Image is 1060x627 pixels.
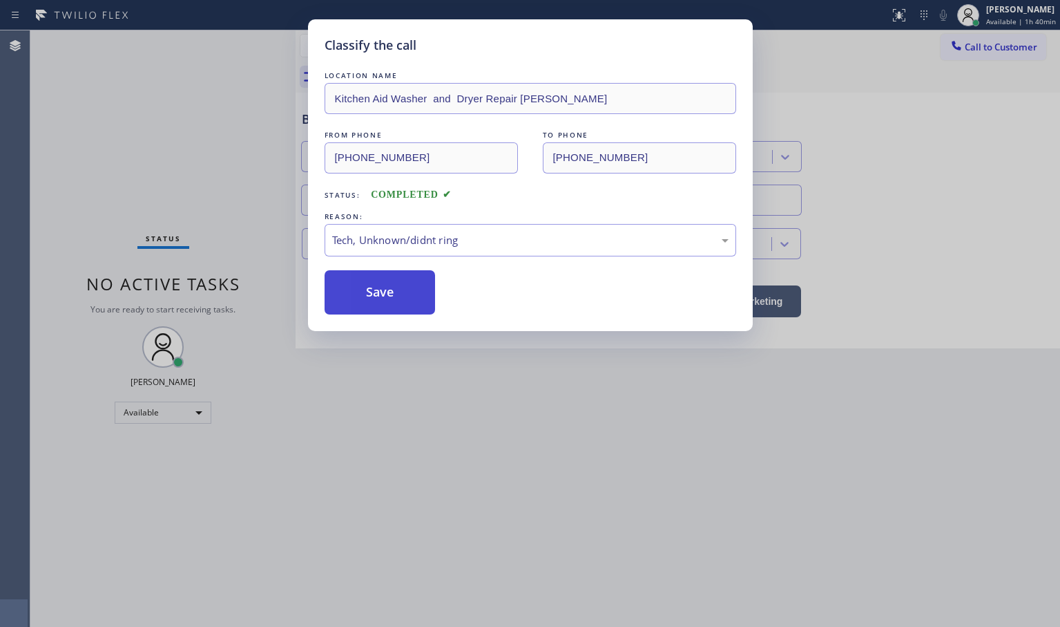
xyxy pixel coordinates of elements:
div: FROM PHONE [325,128,518,142]
div: LOCATION NAME [325,68,736,83]
input: From phone [325,142,518,174]
div: TO PHONE [543,128,736,142]
span: Status: [325,190,360,200]
h5: Classify the call [325,36,416,55]
div: REASON: [325,209,736,224]
input: To phone [543,142,736,174]
button: Save [325,270,436,315]
span: COMPLETED [371,189,451,200]
div: Tech, Unknown/didnt ring [332,232,729,248]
